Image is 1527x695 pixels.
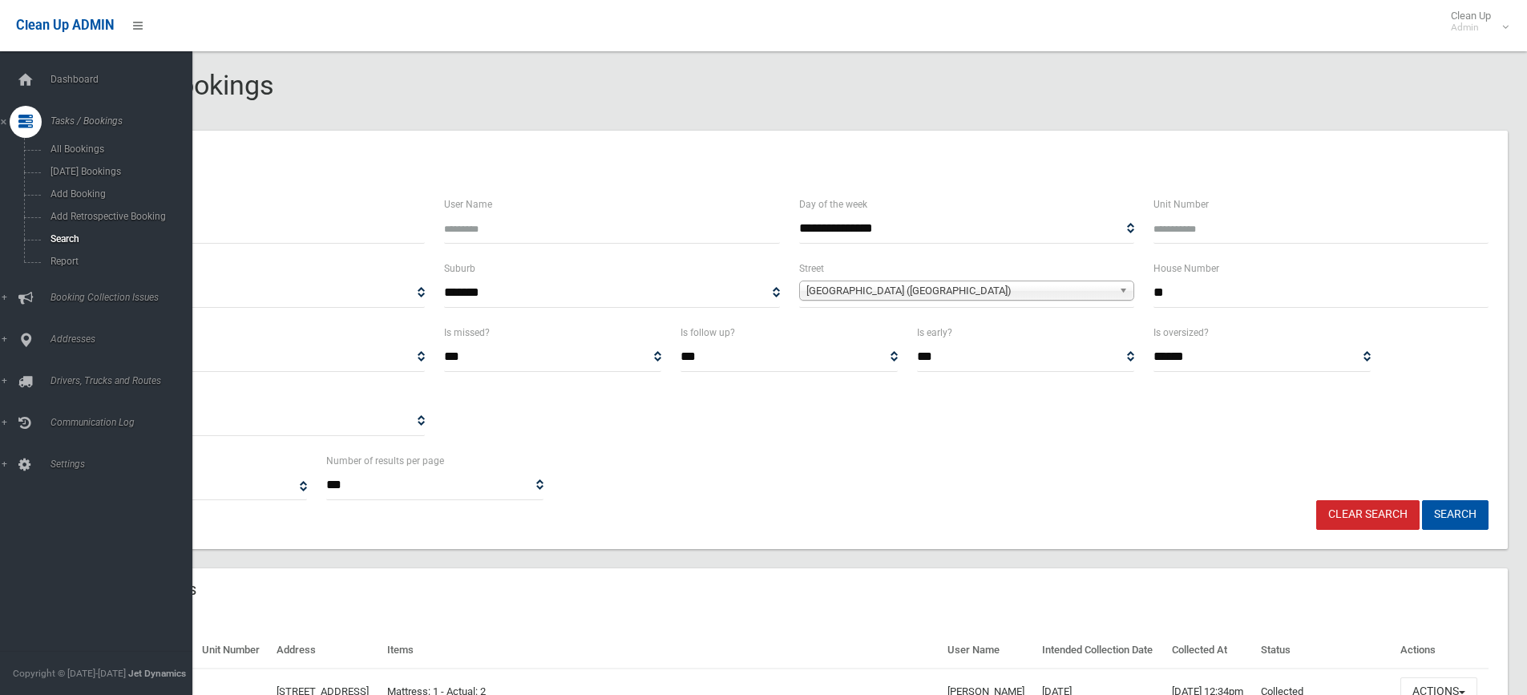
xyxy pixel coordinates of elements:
label: Day of the week [799,196,867,213]
th: Intended Collection Date [1036,632,1165,669]
span: Clean Up ADMIN [16,18,114,33]
span: Addresses [46,333,204,345]
span: Dashboard [46,74,204,85]
th: Items [381,632,941,669]
label: Suburb [444,260,475,277]
th: Collected At [1165,632,1254,669]
strong: Jet Dynamics [128,668,186,679]
span: All Bookings [46,143,191,155]
th: Actions [1394,632,1489,669]
label: House Number [1153,260,1219,277]
span: Copyright © [DATE]-[DATE] [13,668,126,679]
label: Unit Number [1153,196,1209,213]
label: Is oversized? [1153,324,1209,341]
label: Is missed? [444,324,490,341]
th: Unit Number [196,632,270,669]
span: Search [46,233,191,244]
th: User Name [941,632,1036,669]
span: Add Booking [46,188,191,200]
label: Street [799,260,824,277]
th: Address [270,632,381,669]
span: Settings [46,459,204,470]
label: Is follow up? [681,324,735,341]
small: Admin [1451,22,1491,34]
span: Add Retrospective Booking [46,211,191,222]
span: [DATE] Bookings [46,166,191,177]
label: Number of results per page [326,452,444,470]
span: Tasks / Bookings [46,115,204,127]
span: Drivers, Trucks and Routes [46,375,204,386]
a: Clear Search [1316,500,1420,530]
span: [GEOGRAPHIC_DATA] ([GEOGRAPHIC_DATA]) [806,281,1113,301]
span: Report [46,256,191,267]
th: Status [1254,632,1394,669]
button: Search [1422,500,1489,530]
span: Booking Collection Issues [46,292,204,303]
label: Is early? [917,324,952,341]
label: User Name [444,196,492,213]
span: Communication Log [46,417,204,428]
span: Clean Up [1443,10,1507,34]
